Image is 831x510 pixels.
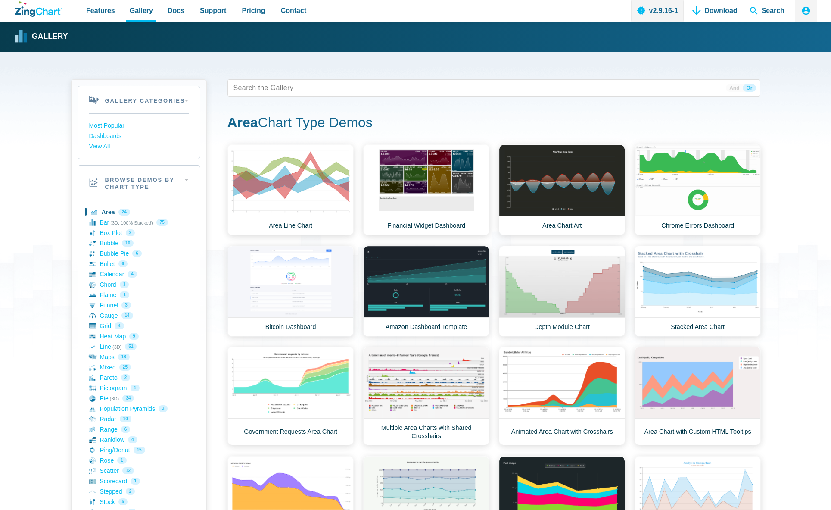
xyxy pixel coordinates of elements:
[635,144,761,235] a: Chrome Errors Dashboard
[15,1,63,17] a: ZingChart Logo. Click to return to the homepage
[726,84,743,92] span: And
[78,166,200,200] h2: Browse Demos By Chart Type
[743,84,756,92] span: Or
[363,144,489,235] a: Financial Widget Dashboard
[89,131,189,141] a: Dashboards
[499,347,625,445] a: Animated Area Chart with Crosshairs
[227,347,354,445] a: Government Requests Area Chart
[15,30,68,43] a: Gallery
[635,246,761,337] a: Stacked Area Chart
[89,121,189,131] a: Most Popular
[78,86,200,113] h2: Gallery Categories
[168,5,184,16] span: Docs
[227,144,354,235] a: Area Line Chart
[499,246,625,337] a: Depth Module Chart
[86,5,115,16] span: Features
[227,114,760,133] h1: Chart Type Demos
[227,115,258,130] strong: Area
[363,347,489,445] a: Multiple Area Charts with Shared Crosshairs
[635,347,761,445] a: Area Chart with Custom HTML Tooltips
[363,246,489,337] a: Amazon Dashboard Template
[281,5,307,16] span: Contact
[32,33,68,41] strong: Gallery
[242,5,265,16] span: Pricing
[200,5,226,16] span: Support
[499,144,625,235] a: Area Chart Art
[130,5,153,16] span: Gallery
[227,246,354,337] a: Bitcoin Dashboard
[89,141,189,152] a: View All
